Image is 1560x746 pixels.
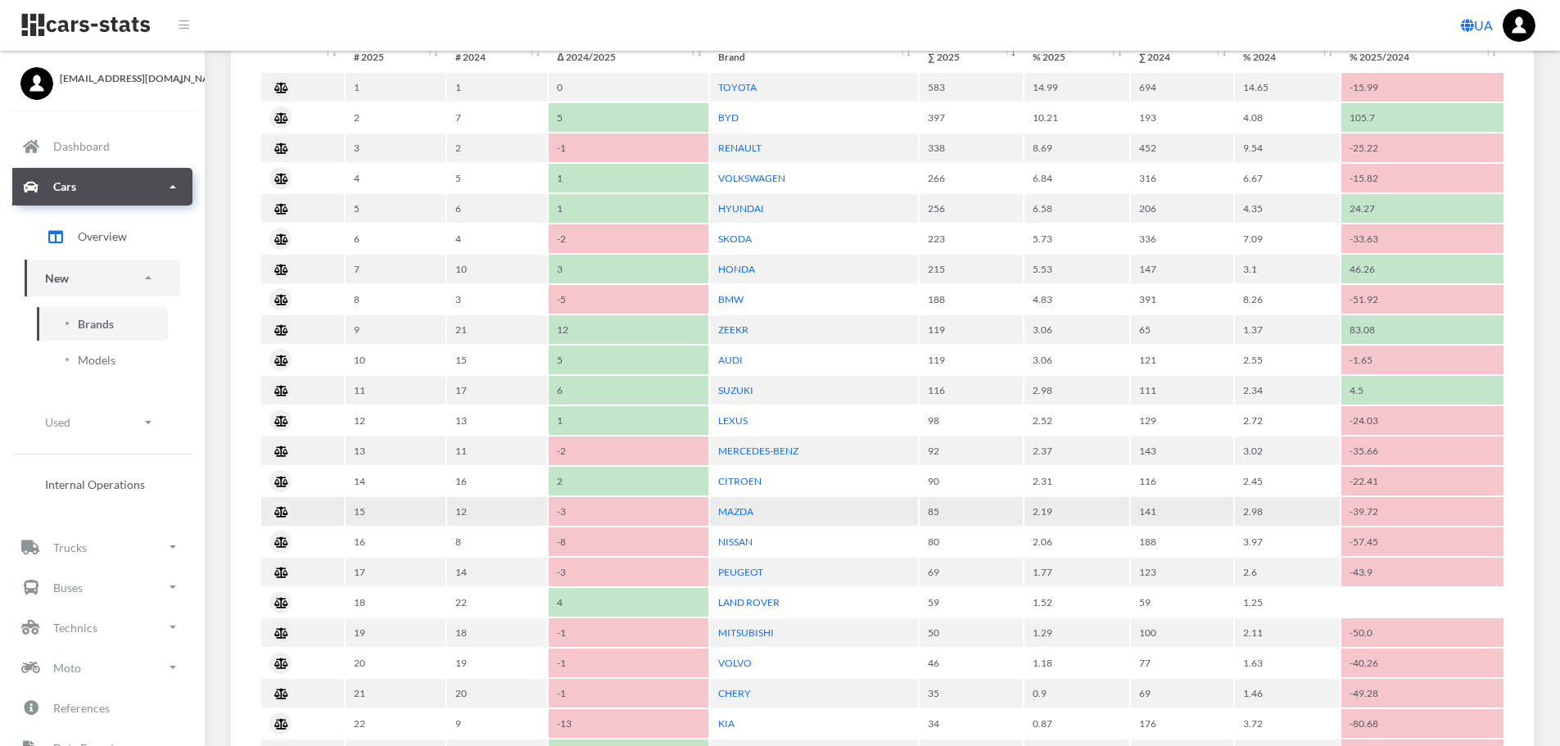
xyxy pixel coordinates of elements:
td: 13 [447,406,547,435]
td: 119 [920,346,1023,374]
td: 12 [549,315,708,344]
a: HONDA [718,263,755,275]
th: %&nbsp;2024: activate to sort column ascending [1235,43,1340,71]
td: 452 [1131,133,1234,162]
td: 121 [1131,346,1234,374]
td: -8 [549,527,708,556]
td: -1 [549,133,708,162]
td: 10 [447,255,547,283]
td: 1 [549,164,708,192]
td: 338 [920,133,1023,162]
td: 24.27 [1341,194,1503,223]
a: LEXUS [718,414,748,427]
td: 147 [1131,255,1234,283]
td: 6.84 [1024,164,1129,192]
th: #&nbsp;2025: activate to sort column ascending [346,43,445,71]
td: -33.63 [1341,224,1503,253]
td: 8 [346,285,445,314]
a: RENAULT [718,142,762,154]
td: 46 [920,649,1023,677]
td: 1.25 [1235,588,1340,617]
td: 3.06 [1024,315,1129,344]
td: 10.21 [1024,103,1129,132]
td: 8 [447,527,547,556]
td: -5 [549,285,708,314]
td: 116 [1131,467,1234,495]
td: 3.72 [1235,709,1340,738]
td: -22.41 [1341,467,1503,495]
td: 59 [1131,588,1234,617]
a: Technics [12,608,192,646]
td: 188 [1131,527,1234,556]
td: 11 [447,436,547,465]
td: -2 [549,224,708,253]
td: 14 [346,467,445,495]
td: 15 [447,346,547,374]
td: 1 [549,406,708,435]
td: -1 [549,679,708,708]
td: 223 [920,224,1023,253]
td: 141 [1131,497,1234,526]
td: 17 [447,376,547,405]
td: 316 [1131,164,1234,192]
td: -51.92 [1341,285,1503,314]
td: 5 [447,164,547,192]
td: -15.82 [1341,164,1503,192]
td: 4.83 [1024,285,1129,314]
td: 2.6 [1235,558,1340,586]
a: Buses [12,568,192,606]
td: 3 [346,133,445,162]
a: AUDI [718,354,743,366]
td: 0.87 [1024,709,1129,738]
td: 5 [549,103,708,132]
p: Trucks [53,537,87,558]
p: New [45,268,69,288]
a: Trucks [12,528,192,566]
td: 85 [920,497,1023,526]
a: LAND ROVER [718,596,780,608]
td: -40.26 [1341,649,1503,677]
td: 16 [346,527,445,556]
td: 3.02 [1235,436,1340,465]
a: NISSAN [718,536,753,548]
td: 21 [346,679,445,708]
td: 34 [920,709,1023,738]
td: 21 [447,315,547,344]
td: -13 [549,709,708,738]
td: 6.58 [1024,194,1129,223]
td: 12 [346,406,445,435]
td: 65 [1131,315,1234,344]
td: 20 [346,649,445,677]
a: [EMAIL_ADDRESS][DOMAIN_NAME] [20,67,184,86]
td: -39.72 [1341,497,1503,526]
a: MAZDA [718,505,753,518]
td: 7.09 [1235,224,1340,253]
td: 50 [920,618,1023,647]
td: 18 [447,618,547,647]
a: BYD [718,111,739,124]
td: 336 [1131,224,1234,253]
a: KIA [718,717,735,730]
td: 4 [549,588,708,617]
td: 1 [447,73,547,102]
td: 9 [447,709,547,738]
td: 1.37 [1235,315,1340,344]
td: 193 [1131,103,1234,132]
span: Models [78,351,115,368]
td: 0.9 [1024,679,1129,708]
td: 22 [346,709,445,738]
td: 18 [346,588,445,617]
td: 5.53 [1024,255,1129,283]
td: 2.98 [1235,497,1340,526]
td: -3 [549,558,708,586]
span: Overview [78,228,127,245]
td: 2.34 [1235,376,1340,405]
td: 77 [1131,649,1234,677]
td: 69 [1131,679,1234,708]
td: 10 [346,346,445,374]
a: MITSUBISHI [718,626,774,639]
td: 1.29 [1024,618,1129,647]
td: 2 [346,103,445,132]
a: New [25,260,180,296]
td: -43.9 [1341,558,1503,586]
